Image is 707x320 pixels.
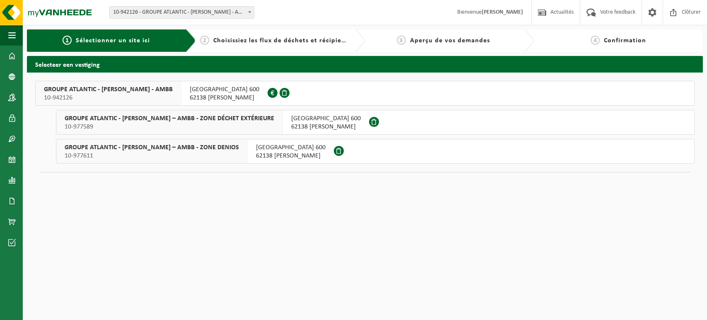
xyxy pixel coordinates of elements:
span: 10-977589 [65,123,274,131]
span: GROUPE ATLANTIC - [PERSON_NAME] - AMBB [44,85,173,94]
span: 10-942126 [44,94,173,102]
button: GROUPE ATLANTIC - [PERSON_NAME] - AMBB 10-942126 [GEOGRAPHIC_DATA] 60062138 [PERSON_NAME] [35,81,695,106]
span: 10-942126 - GROUPE ATLANTIC - MERVILLE BILLY BERCLAU - AMBB - BILLY BERCLAU [110,7,254,18]
strong: [PERSON_NAME] [482,9,523,15]
span: 10-977611 [65,152,239,160]
span: [GEOGRAPHIC_DATA] 600 [256,143,326,152]
iframe: chat widget [4,302,138,320]
span: 62138 [PERSON_NAME] [291,123,361,131]
span: 4 [591,36,600,45]
span: 3 [397,36,406,45]
span: 1 [63,36,72,45]
h2: Selecteer een vestiging [27,56,703,72]
span: Aperçu de vos demandes [410,37,490,44]
span: 10-942126 - GROUPE ATLANTIC - MERVILLE BILLY BERCLAU - AMBB - BILLY BERCLAU [109,6,254,19]
span: [GEOGRAPHIC_DATA] 600 [190,85,259,94]
span: 62138 [PERSON_NAME] [190,94,259,102]
span: 62138 [PERSON_NAME] [256,152,326,160]
span: Confirmation [604,37,646,44]
span: GROUPE ATLANTIC - [PERSON_NAME] – AMBB - ZONE DÉCHET EXTÉRIEURE [65,114,274,123]
span: Sélectionner un site ici [76,37,150,44]
button: GROUPE ATLANTIC - [PERSON_NAME] – AMBB - ZONE DÉCHET EXTÉRIEURE 10-977589 [GEOGRAPHIC_DATA] 60062... [56,110,695,135]
button: GROUPE ATLANTIC - [PERSON_NAME] – AMBB - ZONE DENIOS 10-977611 [GEOGRAPHIC_DATA] 60062138 [PERSON... [56,139,695,164]
span: [GEOGRAPHIC_DATA] 600 [291,114,361,123]
span: Choisissiez les flux de déchets et récipients [213,37,351,44]
span: 2 [200,36,209,45]
span: GROUPE ATLANTIC - [PERSON_NAME] – AMBB - ZONE DENIOS [65,143,239,152]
